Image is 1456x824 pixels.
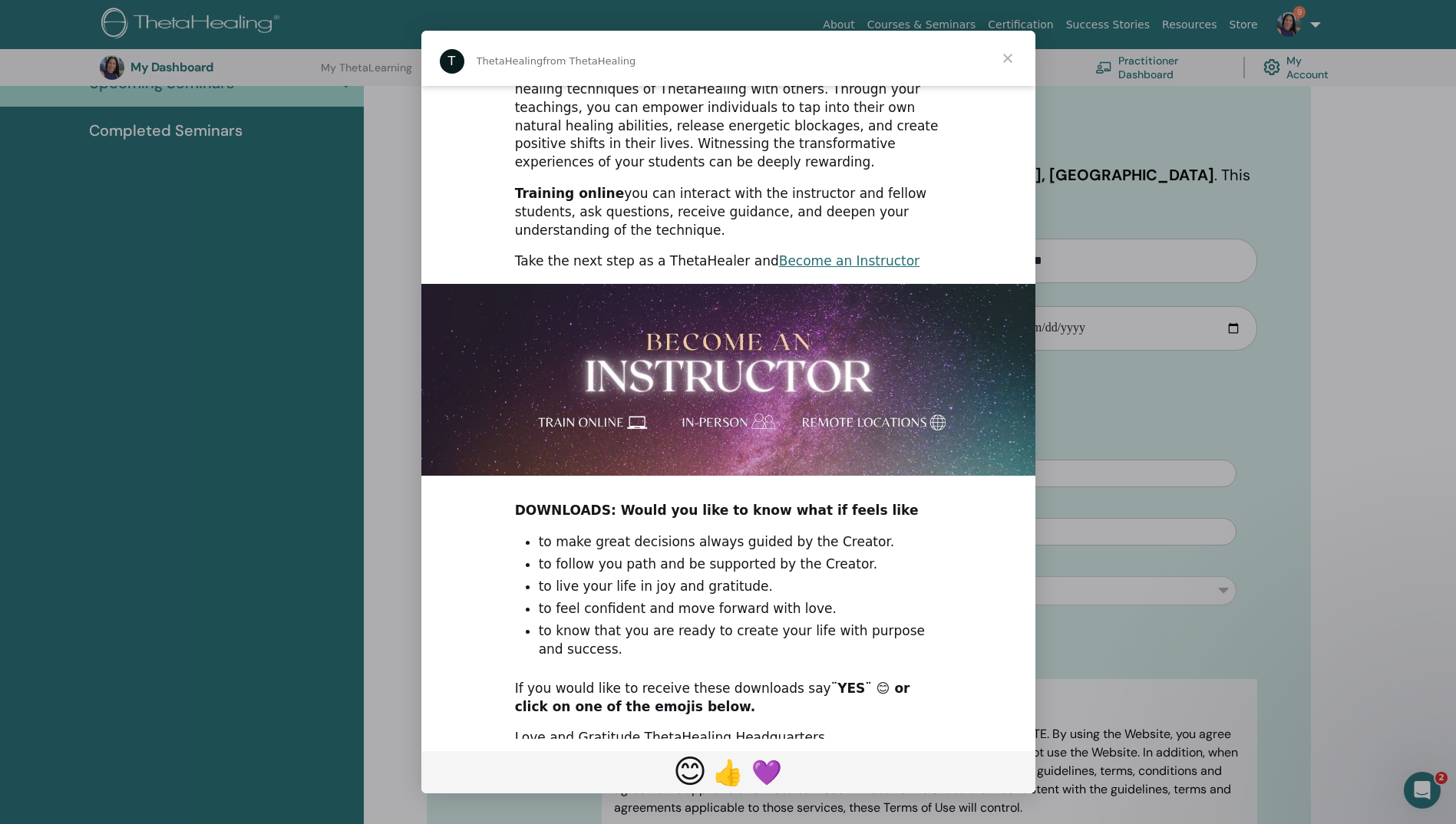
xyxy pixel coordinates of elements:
[713,758,744,787] span: 👍
[539,533,942,552] li: to make great decisions always guided by the Creator.
[515,729,942,747] div: Love and Gratitude ThetaHealing Headquarters
[539,622,942,659] li: to know that you are ready to create your life with purpose and success.
[515,680,942,717] div: If you would like to receive these downloads say
[515,681,910,714] b: ¨YES¨ 😊 or click on one of the emojis below.
[748,753,786,790] span: purple heart reaction
[751,758,782,787] span: 💜
[515,252,942,271] div: Take the next step as a ThetaHealer and
[515,185,942,239] div: you can interact with the instructor and fellow students, ask questions, receive guidance, and de...
[440,49,464,74] div: Profile image for ThetaHealing
[539,600,942,618] li: to feel confident and move forward with love.
[515,62,942,172] div: allows you to share the powerful healing techniques of ThetaHealing with others. Through your tea...
[515,503,919,518] b: DOWNLOADS: Would you like to know what if feels like
[980,31,1035,86] span: Close
[515,186,625,201] b: Training online
[539,578,942,596] li: to live your life in joy and gratitude.
[539,555,942,574] li: to follow you path and be supported by the Creator.
[709,753,748,790] span: thumbs up reaction
[779,253,919,269] a: Become an Instructor
[543,55,636,67] span: from ThetaHealing
[672,753,706,791] span: 😊
[477,55,543,67] span: ThetaHealing
[665,747,715,795] span: blush reaction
